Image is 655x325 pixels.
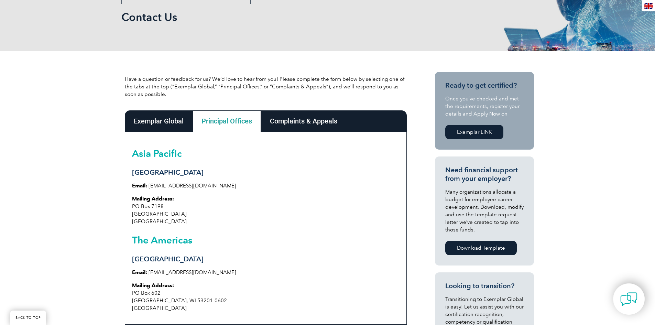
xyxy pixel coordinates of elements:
a: Exemplar LINK [445,125,503,139]
h2: Asia Pacific [132,148,400,159]
img: en [644,3,653,9]
img: contact-chat.png [620,291,637,308]
h3: [GEOGRAPHIC_DATA] [132,168,400,177]
p: Have a question or feedback for us? We’d love to hear from you! Please complete the form below by... [125,75,407,98]
div: Principal Offices [193,110,261,132]
div: Exemplar Global [125,110,193,132]
h3: Need financial support from your employer? [445,166,524,183]
p: PO Box 602 [GEOGRAPHIC_DATA], WI 53201-0602 [GEOGRAPHIC_DATA] [132,282,400,312]
a: [EMAIL_ADDRESS][DOMAIN_NAME] [149,183,236,189]
h1: Contact Us [121,10,385,24]
h3: Ready to get certified? [445,81,524,90]
strong: Email: [132,183,147,189]
a: BACK TO TOP [10,311,46,325]
strong: Mailing Address: [132,282,174,289]
strong: Mailing Address: [132,196,174,202]
p: Many organizations allocate a budget for employee career development. Download, modify and use th... [445,188,524,234]
p: PO Box 7198 [GEOGRAPHIC_DATA] [GEOGRAPHIC_DATA] [132,195,400,225]
a: [EMAIL_ADDRESS][DOMAIN_NAME] [149,269,236,275]
div: Complaints & Appeals [261,110,346,132]
h3: Looking to transition? [445,282,524,290]
h2: The Americas [132,235,400,246]
a: Download Template [445,241,517,255]
strong: Email: [132,269,147,275]
h3: [GEOGRAPHIC_DATA] [132,255,400,263]
p: Once you’ve checked and met the requirements, register your details and Apply Now on [445,95,524,118]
